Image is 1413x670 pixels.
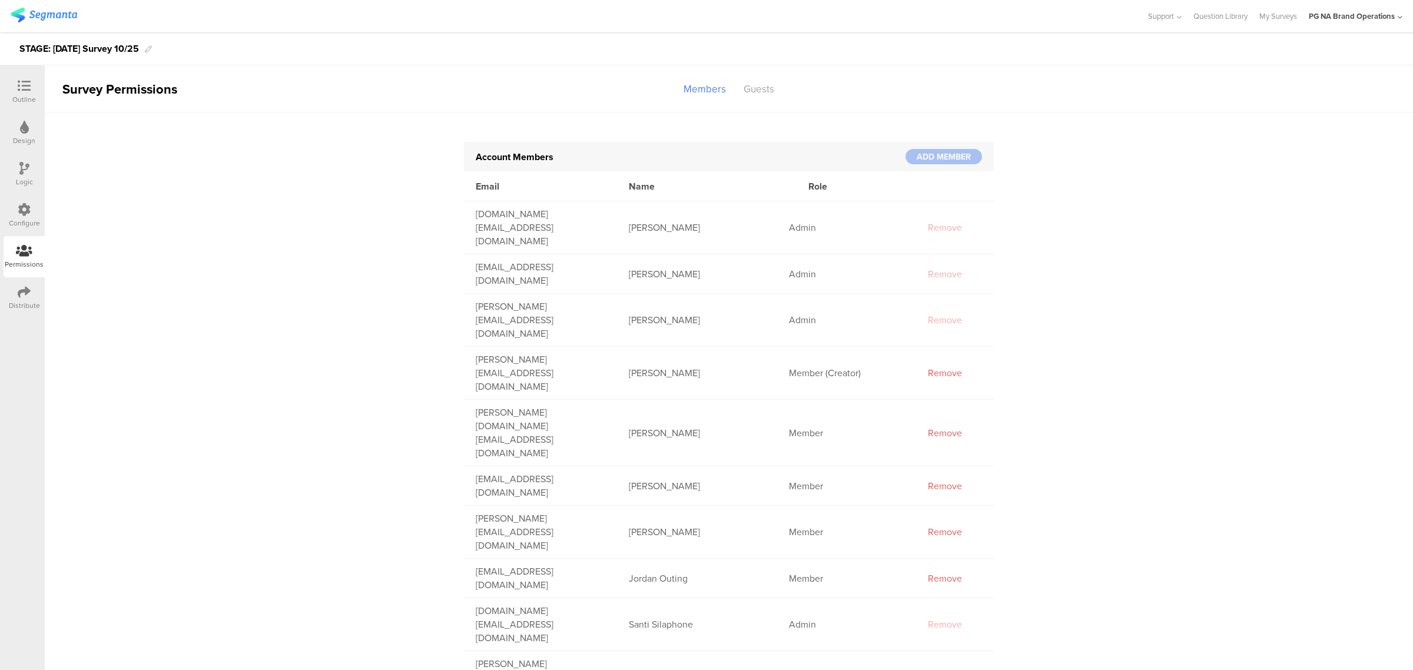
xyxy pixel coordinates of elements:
div: shirley.j@pg.com [464,353,617,393]
div: Account Members [476,150,905,164]
div: Remove [916,525,974,539]
div: gallup.r@pg.com [464,260,617,287]
div: Member (Creator) [777,366,916,380]
div: Admin [777,267,916,281]
div: [PERSON_NAME] [617,267,777,281]
div: silaphone.ss@pg.com [464,604,617,645]
div: Email [464,180,617,193]
div: Remove [916,366,974,380]
div: Admin [777,313,916,327]
div: PG NA Brand Operations [1309,11,1395,22]
div: [PERSON_NAME] [617,426,777,440]
div: Member [777,525,916,539]
div: hernandez.a.82@pg.com [464,512,617,552]
div: schaefer.mj@pg.com [464,300,617,340]
div: Member [777,479,916,493]
div: [PERSON_NAME] [617,313,777,327]
div: [PERSON_NAME] [617,479,777,493]
div: Survey Permissions [45,79,180,99]
img: segmanta logo [11,8,77,22]
div: STAGE: [DATE] Survey 10/25 [19,39,139,58]
div: Guests [735,79,783,99]
div: Name [617,180,797,193]
div: outing.js@pg.com [464,565,617,592]
div: Remove [916,426,974,440]
span: Support [1148,11,1174,22]
div: Design [13,135,35,146]
div: Santi Silaphone [617,618,777,631]
div: [PERSON_NAME] [617,221,777,234]
div: Logic [16,177,33,187]
div: dunkirk.ae@pg.com [464,207,617,248]
div: Admin [777,618,916,631]
div: kandirithy.m@pg.com [464,472,617,499]
div: Configure [9,218,40,228]
div: Remove [916,479,974,493]
div: Role [797,180,935,193]
div: Permissions [5,259,44,270]
div: Jordan Outing [617,572,777,585]
div: Admin [777,221,916,234]
div: Outline [12,94,36,105]
div: Members [675,79,735,99]
div: [PERSON_NAME] [617,525,777,539]
div: Distribute [9,300,40,311]
div: Member [777,572,916,585]
div: Remove [916,572,974,585]
div: skifstad.sl@pg.com [464,406,617,460]
div: [PERSON_NAME] [617,366,777,380]
div: Member [777,426,916,440]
